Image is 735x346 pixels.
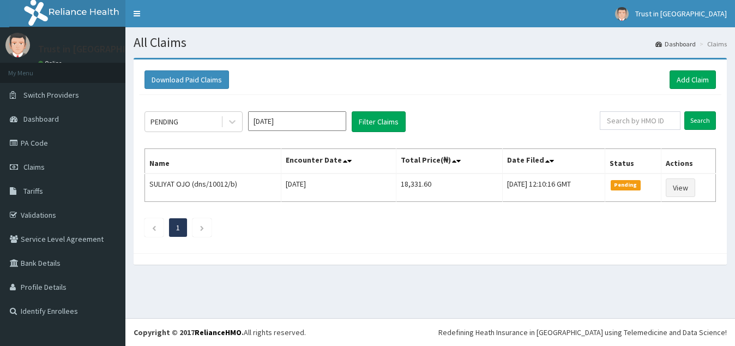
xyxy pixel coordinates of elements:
[684,111,716,130] input: Search
[152,223,156,232] a: Previous page
[438,327,727,338] div: Redefining Heath Insurance in [GEOGRAPHIC_DATA] using Telemedicine and Data Science!
[145,174,281,202] td: SULIYAT OJO (dns/10012/b)
[615,7,629,21] img: User Image
[396,174,502,202] td: 18,331.60
[248,111,346,131] input: Select Month and Year
[125,318,735,346] footer: All rights reserved.
[605,149,661,174] th: Status
[145,149,281,174] th: Name
[144,70,229,89] button: Download Paid Claims
[23,90,79,100] span: Switch Providers
[23,162,45,172] span: Claims
[670,70,716,89] a: Add Claim
[200,223,204,232] a: Next page
[134,327,244,337] strong: Copyright © 2017 .
[352,111,406,132] button: Filter Claims
[23,186,43,196] span: Tariffs
[195,327,242,337] a: RelianceHMO
[176,223,180,232] a: Page 1 is your current page
[396,149,502,174] th: Total Price(₦)
[502,149,605,174] th: Date Filed
[635,9,727,19] span: Trust in [GEOGRAPHIC_DATA]
[281,149,396,174] th: Encounter Date
[38,44,162,54] p: Trust in [GEOGRAPHIC_DATA]
[611,180,641,190] span: Pending
[150,116,178,127] div: PENDING
[38,59,64,67] a: Online
[655,39,696,49] a: Dashboard
[5,33,30,57] img: User Image
[281,174,396,202] td: [DATE]
[23,114,59,124] span: Dashboard
[134,35,727,50] h1: All Claims
[502,174,605,202] td: [DATE] 12:10:16 GMT
[661,149,716,174] th: Actions
[666,178,695,197] a: View
[600,111,680,130] input: Search by HMO ID
[697,39,727,49] li: Claims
